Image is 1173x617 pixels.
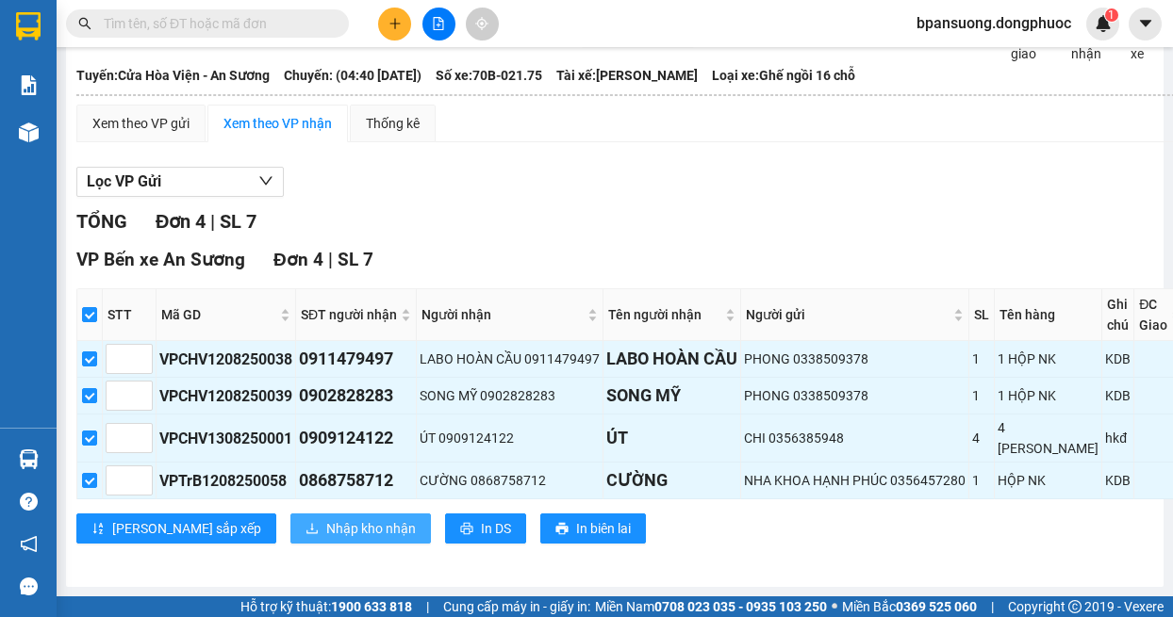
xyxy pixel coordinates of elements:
[556,65,698,86] span: Tài xế: [PERSON_NAME]
[603,341,741,378] td: LABO HOÀN CẦU
[606,425,737,451] div: ÚT
[159,384,292,408] div: VPCHV1208250039
[901,11,1086,35] span: bpansuong.dongphuoc
[603,378,741,414] td: SONG MỸ
[422,8,455,41] button: file-add
[159,469,292,493] div: VPTrB1208250058
[299,346,413,372] div: 0911479497
[76,167,284,197] button: Lọc VP Gửi
[972,349,991,369] div: 1
[296,341,417,378] td: 0911479497
[331,599,412,614] strong: 1900 633 818
[157,414,296,463] td: VPCHV1308250001
[420,385,600,406] div: SONG MỸ 0902828283
[20,577,38,595] span: message
[157,341,296,378] td: VPCHV1208250038
[159,348,292,371] div: VPCHV1208250038
[20,493,38,511] span: question-circle
[998,417,1099,459] div: 4 [PERSON_NAME]
[299,425,413,451] div: 0909124122
[1105,385,1131,406] div: KDB
[1105,349,1131,369] div: KDB
[608,304,721,325] span: Tên người nhận
[328,249,333,270] span: |
[16,12,41,41] img: logo-vxr
[540,513,646,544] button: printerIn biên lai
[301,304,397,325] span: SĐT người nhận
[299,467,413,494] div: 0868758712
[306,522,319,537] span: download
[436,65,542,86] span: Số xe: 70B-021.75
[744,385,966,406] div: PHONG 0338509378
[1095,15,1112,32] img: icon-new-feature
[87,170,161,193] span: Lọc VP Gửi
[76,210,127,233] span: TỔNG
[475,17,488,30] span: aim
[421,304,584,325] span: Người nhận
[998,470,1099,491] div: HỘP NK
[460,522,473,537] span: printer
[326,518,416,539] span: Nhập kho nhận
[388,17,402,30] span: plus
[296,378,417,414] td: 0902828283
[296,463,417,499] td: 0868758712
[1139,294,1167,335] span: ĐC Giao
[378,8,411,41] button: plus
[995,289,1102,341] th: Tên hàng
[156,210,206,233] span: Đơn 4
[445,513,526,544] button: printerIn DS
[19,75,39,95] img: solution-icon
[366,113,420,134] div: Thống kê
[832,603,837,610] span: ⚪️
[112,518,261,539] span: [PERSON_NAME] sắp xếp
[746,304,950,325] span: Người gửi
[210,210,215,233] span: |
[223,113,332,134] div: Xem theo VP nhận
[603,463,741,499] td: CƯỜNG
[338,249,373,270] span: SL 7
[1068,600,1082,613] span: copyright
[161,304,276,325] span: Mã GD
[603,414,741,463] td: ÚT
[157,378,296,414] td: VPCHV1208250039
[426,596,429,617] span: |
[972,470,991,491] div: 1
[1105,8,1118,22] sup: 1
[91,522,105,537] span: sort-ascending
[969,289,995,341] th: SL
[19,449,39,469] img: warehouse-icon
[998,349,1099,369] div: 1 HỘP NK
[19,122,39,142] img: warehouse-icon
[76,249,245,270] span: VP Bến xe An Sương
[220,210,256,233] span: SL 7
[576,518,631,539] span: In biên lai
[744,428,966,448] div: CHI 0356385948
[1108,8,1115,22] span: 1
[972,428,991,448] div: 4
[420,470,600,491] div: CƯỜNG 0868758712
[595,596,827,617] span: Miền Nam
[972,385,991,406] div: 1
[1102,289,1134,341] th: Ghi chú
[78,17,91,30] span: search
[159,427,292,450] div: VPCHV1308250001
[991,596,994,617] span: |
[1105,428,1131,448] div: hkđ
[284,65,421,86] span: Chuyến: (04:40 [DATE])
[76,68,270,83] b: Tuyến: Cửa Hòa Viện - An Sương
[76,513,276,544] button: sort-ascending[PERSON_NAME] sắp xếp
[466,8,499,41] button: aim
[432,17,445,30] span: file-add
[273,249,323,270] span: Đơn 4
[555,522,569,537] span: printer
[896,599,977,614] strong: 0369 525 060
[1105,470,1131,491] div: KDB
[1129,8,1162,41] button: caret-down
[296,414,417,463] td: 0909124122
[842,596,977,617] span: Miền Bắc
[104,13,326,34] input: Tìm tên, số ĐT hoặc mã đơn
[20,535,38,553] span: notification
[654,599,827,614] strong: 0708 023 035 - 0935 103 250
[1137,15,1154,32] span: caret-down
[606,467,737,494] div: CƯỜNG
